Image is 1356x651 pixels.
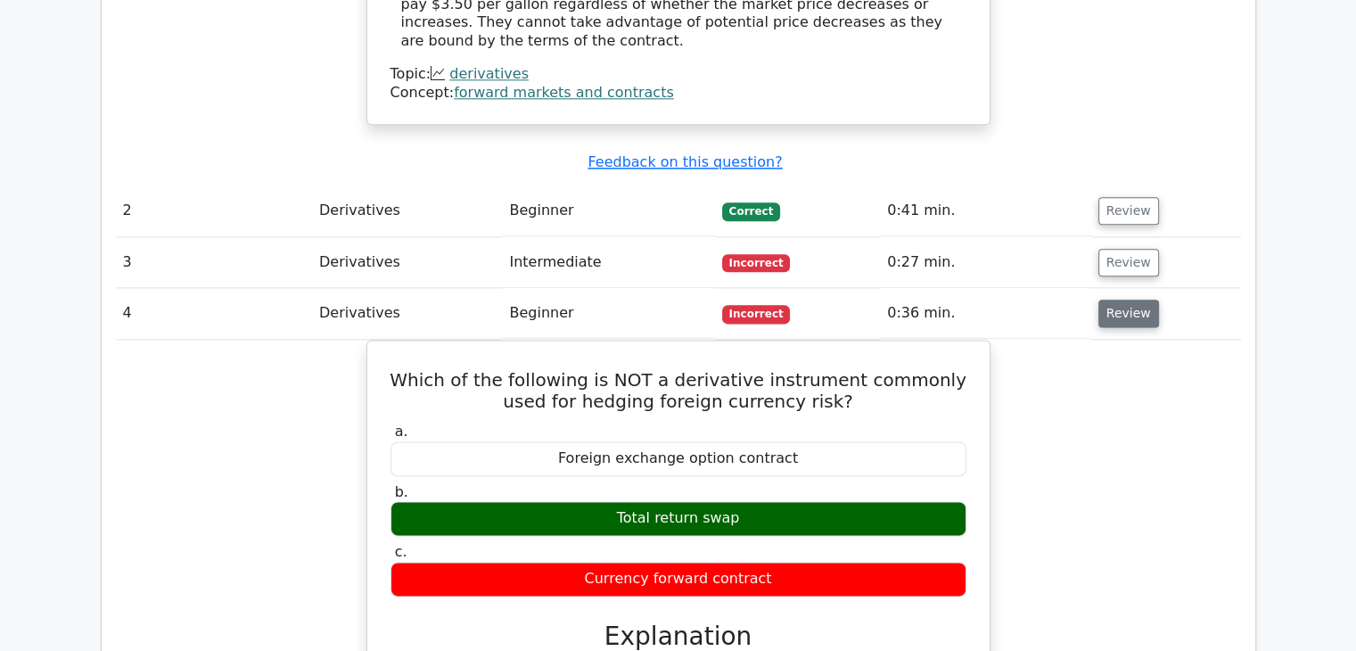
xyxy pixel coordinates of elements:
span: Correct [722,202,780,220]
a: forward markets and contracts [454,84,674,101]
h5: Which of the following is NOT a derivative instrument commonly used for hedging foreign currency ... [389,369,968,412]
button: Review [1098,249,1159,276]
button: Review [1098,300,1159,327]
div: Topic: [390,65,966,84]
span: c. [395,543,407,560]
span: Incorrect [722,254,791,272]
td: 4 [116,288,312,339]
div: Currency forward contract [390,562,966,597]
td: Beginner [502,288,714,339]
a: Feedback on this question? [588,153,782,170]
td: 0:27 min. [880,237,1091,288]
span: b. [395,483,408,500]
a: derivatives [449,65,529,82]
td: 2 [116,185,312,236]
button: Review [1098,197,1159,225]
td: Derivatives [312,237,502,288]
td: 0:41 min. [880,185,1091,236]
td: Derivatives [312,185,502,236]
td: 0:36 min. [880,288,1091,339]
span: Incorrect [722,305,791,323]
td: 3 [116,237,312,288]
td: Derivatives [312,288,502,339]
td: Intermediate [502,237,714,288]
div: Foreign exchange option contract [390,441,966,476]
td: Beginner [502,185,714,236]
div: Total return swap [390,501,966,536]
span: a. [395,423,408,440]
div: Concept: [390,84,966,103]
